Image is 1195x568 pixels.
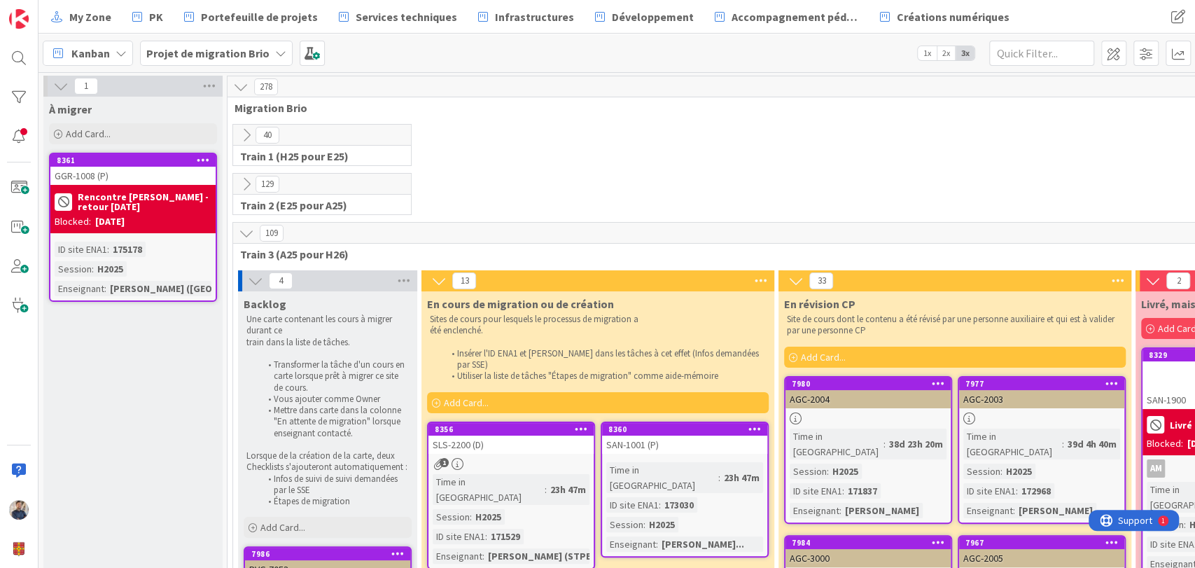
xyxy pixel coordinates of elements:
div: [PERSON_NAME] [841,503,923,518]
b: Projet de migration Brio [146,46,270,60]
span: 1 [440,458,449,467]
div: 171837 [844,483,881,499]
span: Services techniques [356,8,457,25]
div: AM [1147,459,1165,478]
span: : [659,497,661,513]
span: Créations numériques [897,8,1009,25]
div: H2025 [472,509,505,525]
span: Accompagnement pédagogique [732,8,859,25]
span: : [482,548,484,564]
div: 173030 [661,497,697,513]
b: Livré [1170,420,1192,430]
span: 3x [956,46,974,60]
div: Session [606,517,643,532]
div: Time in [GEOGRAPHIC_DATA] [790,429,883,459]
div: 7967 [959,536,1124,549]
img: avatar [9,539,29,559]
span: 2x [937,46,956,60]
div: 7984 [792,538,951,548]
span: : [1184,517,1186,532]
div: 8356 [435,424,594,434]
p: train dans la liste de tâches. [246,337,409,348]
span: Train 2 (E25 pour A25) [240,198,393,212]
span: : [883,436,886,452]
span: Développement [612,8,694,25]
div: [PERSON_NAME]... [658,536,748,552]
div: 39d 4h 40m [1064,436,1120,452]
div: 7977 [959,377,1124,390]
a: My Zone [43,4,120,29]
span: Portefeuille de projets [201,8,318,25]
div: AGC-2005 [959,549,1124,567]
div: 7984 [785,536,951,549]
li: Mettre dans carte dans la colonne "En attente de migration" lorsque enseignant contacté. [260,405,410,439]
span: : [1000,464,1002,479]
span: 129 [256,176,279,193]
li: Utiliser la liste de tâches "Étapes de migration" comme aide-mémoire [444,370,767,382]
span: Infrastructures [495,8,574,25]
div: H2025 [94,261,127,277]
li: Transformer la tâche d'un cours en carte lorsque prêt à migrer ce site de cours. [260,359,410,394]
div: ID site ENA1 [963,483,1016,499]
span: : [1013,503,1015,518]
span: 2 [1166,272,1190,289]
p: Une carte contenant les cours à migrer durant ce [246,314,409,337]
span: En cours de migration ou de création [427,297,614,311]
div: 7986 [251,549,410,559]
div: 7977 [965,379,1124,389]
div: [PERSON_NAME] [1015,503,1096,518]
div: AGC-2004 [785,390,951,408]
a: Créations numériques [872,4,1018,29]
p: Site de cours dont le contenu a été révisé par une personne auxiliaire et qui est à valider par u... [787,314,1123,337]
div: 8360 [602,423,767,436]
span: 13 [452,272,476,289]
span: : [1062,436,1064,452]
span: : [656,536,658,552]
span: : [104,281,106,296]
div: H2025 [1002,464,1035,479]
div: 175178 [109,242,146,257]
div: Blocked: [1147,436,1183,451]
div: Time in [GEOGRAPHIC_DATA] [433,474,545,505]
div: SAN-1001 (P) [602,436,767,454]
div: Enseignant [606,536,656,552]
li: Infos de suivi de suivi demandées par le SSE [260,473,410,497]
div: Enseignant [433,548,482,564]
div: 8360SAN-1001 (P) [602,423,767,454]
div: H2025 [829,464,862,479]
div: AGC-2003 [959,390,1124,408]
span: Add Card... [444,396,489,409]
div: [PERSON_NAME] (STPEP) [484,548,604,564]
span: : [842,483,844,499]
a: Accompagnement pédagogique [706,4,867,29]
span: 1x [918,46,937,60]
span: PK [149,8,163,25]
div: 7967 [965,538,1124,548]
div: Session [55,261,92,277]
div: Time in [GEOGRAPHIC_DATA] [606,462,718,493]
span: Add Card... [66,127,111,140]
div: Session [433,509,470,525]
span: En révision CP [784,297,855,311]
div: 8361 [50,154,216,167]
input: Quick Filter... [989,41,1094,66]
span: : [545,482,547,497]
div: 7977AGC-2003 [959,377,1124,408]
img: MW [9,500,29,520]
span: : [485,529,487,544]
span: 1 [74,78,98,95]
div: 171529 [487,529,524,544]
div: Session [963,464,1000,479]
div: H2025 [645,517,678,532]
a: Développement [587,4,702,29]
a: Portefeuille de projets [176,4,326,29]
span: Train 1 (H25 pour E25) [240,149,393,163]
span: : [1016,483,1018,499]
div: 7980AGC-2004 [785,377,951,408]
div: [DATE] [95,214,125,229]
b: Rencontre [PERSON_NAME] - retour [DATE] [78,192,211,212]
span: : [643,517,645,532]
span: Add Card... [260,521,305,534]
div: Enseignant [55,281,104,296]
div: ID site ENA1 [790,483,842,499]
